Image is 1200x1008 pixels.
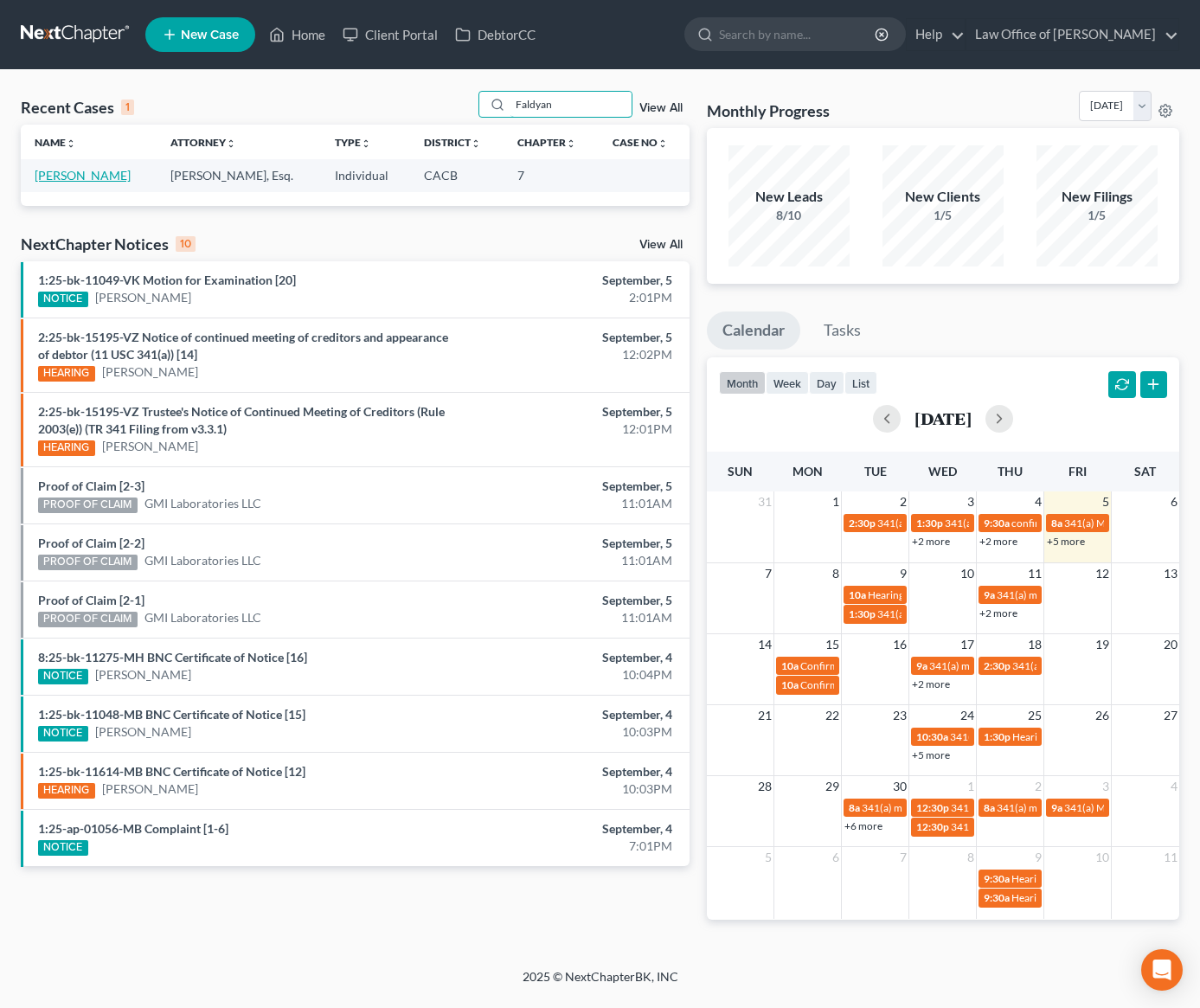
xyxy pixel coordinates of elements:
a: View All [639,102,683,114]
a: 8:25-bk-11275-MH BNC Certificate of Notice [16] [38,650,307,665]
span: 2:30p [984,659,1011,672]
div: 1 [121,100,134,115]
div: September, 4 [472,706,672,723]
span: 4 [1033,491,1043,512]
div: September, 4 [472,763,672,780]
span: 12:30p [916,801,949,814]
a: Chapterunfold_more [517,136,576,149]
div: 12:01PM [472,421,672,438]
span: 27 [1162,705,1179,726]
span: 26 [1094,705,1111,726]
span: Tue [864,464,887,478]
a: +2 more [979,535,1017,548]
span: 12 [1094,563,1111,584]
div: 11:01AM [472,609,672,626]
span: 11 [1162,847,1179,868]
span: 341(a) meeting for [PERSON_NAME] [862,801,1029,814]
i: unfold_more [658,138,668,149]
a: GMI Laboratories LLC [144,495,261,512]
span: 2:30p [849,517,876,530]
div: NOTICE [38,726,88,742]
div: 2025 © NextChapterBK, INC [107,968,1094,999]
a: Client Portal [334,19,446,50]
span: 2 [1033,776,1043,797]
button: day [809,371,844,395]
span: 23 [891,705,908,726]
span: 8 [966,847,976,868]
span: 20 [1162,634,1179,655]
span: 24 [959,705,976,726]
a: Attorneyunfold_more [170,136,236,149]
div: HEARING [38,440,95,456]
div: PROOF OF CLAIM [38,555,138,570]
span: 28 [756,776,773,797]
button: week [766,371,809,395]
a: [PERSON_NAME] [102,438,198,455]
td: CACB [410,159,503,191]
div: PROOF OF CLAIM [38,612,138,627]
span: Confirmation hearing for [PERSON_NAME] [800,659,997,672]
span: 19 [1094,634,1111,655]
div: NOTICE [38,840,88,856]
div: September, 5 [472,478,672,495]
span: 8a [984,801,995,814]
span: 341(a) meeting for [PERSON_NAME] [950,730,1117,743]
div: New Leads [728,187,850,207]
div: 1/5 [1036,207,1158,224]
a: 2:25-bk-15195-VZ Notice of continued meeting of creditors and appearance of debtor (11 USC 341(a)... [38,330,448,362]
span: 10:30a [916,730,948,743]
div: NOTICE [38,292,88,307]
button: list [844,371,877,395]
span: 341(a) Meeting for [PERSON_NAME] [951,801,1119,814]
a: Tasks [808,311,876,350]
span: 341(a) Meeting for [PERSON_NAME] [877,607,1045,620]
span: 1 [966,776,976,797]
div: September, 4 [472,820,672,838]
a: 1:25-ap-01056-MB Complaint [1-6] [38,821,228,836]
span: 341(a) meeting for [PERSON_NAME] [997,588,1164,601]
a: Typeunfold_more [335,136,371,149]
a: Help [907,19,965,50]
a: Nameunfold_more [35,136,76,149]
a: Law Office of [PERSON_NAME] [966,19,1178,50]
div: 10:03PM [472,780,672,798]
span: New Case [181,29,239,42]
span: 1:30p [984,730,1011,743]
span: 341(a) meeting for [PERSON_NAME] [929,659,1096,672]
span: 9:30a [984,891,1010,904]
span: 9a [916,659,927,672]
a: +2 more [979,607,1017,620]
span: Thu [998,464,1023,478]
div: 1/5 [882,207,1004,224]
span: 9 [898,563,908,584]
div: 12:02PM [472,346,672,363]
span: 2 [898,491,908,512]
span: 1:30p [849,607,876,620]
span: 8a [849,801,860,814]
div: NextChapter Notices [21,234,196,254]
span: 18 [1026,634,1043,655]
div: September, 5 [472,592,672,609]
span: Confirmation hearing for [PERSON_NAME] [800,678,997,691]
a: Districtunfold_more [424,136,481,149]
span: 17 [959,634,976,655]
td: Individual [321,159,410,191]
div: September, 5 [472,329,672,346]
span: 6 [1169,491,1179,512]
a: Proof of Claim [2-3] [38,478,144,493]
span: 341(a) Meeting for [1012,659,1097,672]
a: +2 more [912,677,950,690]
i: unfold_more [226,138,236,149]
span: 11 [1026,563,1043,584]
a: DebtorCC [446,19,544,50]
span: 13 [1162,563,1179,584]
a: +2 more [912,535,950,548]
div: September, 5 [472,535,672,552]
span: 15 [824,634,841,655]
span: 22 [824,705,841,726]
div: September, 5 [472,272,672,289]
a: [PERSON_NAME] [102,780,198,798]
a: 2:25-bk-15195-VZ Trustee's Notice of Continued Meeting of Creditors (Rule 2003(e)) (TR 341 Filing... [38,404,445,436]
span: 341(a) meeting for [PERSON_NAME] [877,517,1044,530]
a: +6 more [844,819,882,832]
